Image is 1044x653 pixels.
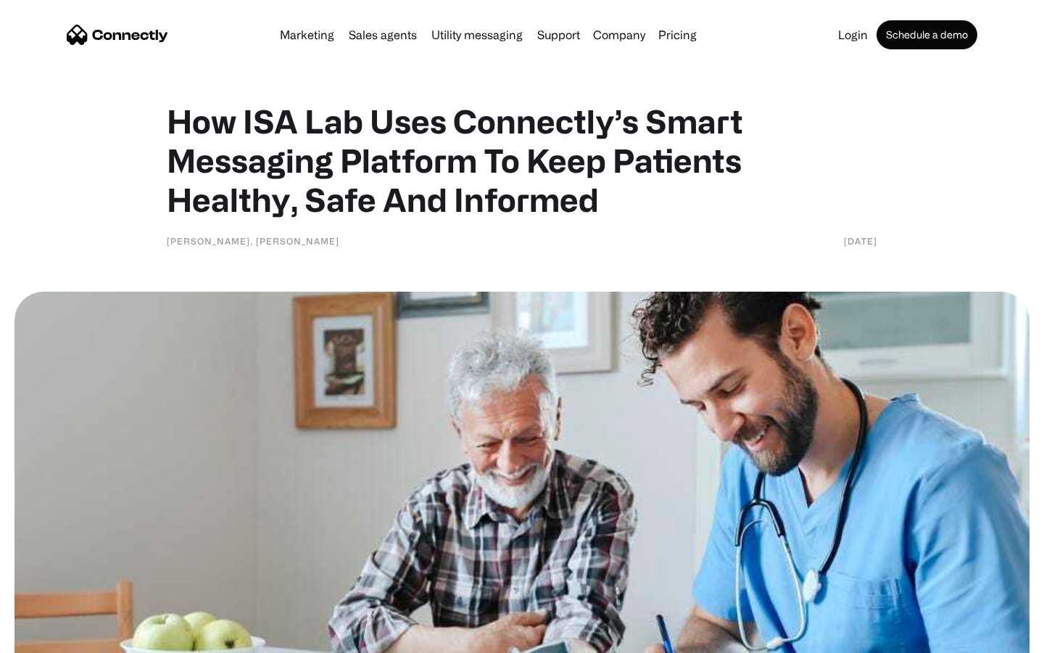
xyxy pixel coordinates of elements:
[531,29,586,41] a: Support
[14,628,87,648] aside: Language selected: English
[343,29,423,41] a: Sales agents
[593,25,645,45] div: Company
[426,29,529,41] a: Utility messaging
[167,234,339,248] div: [PERSON_NAME], [PERSON_NAME]
[29,628,87,648] ul: Language list
[877,20,977,49] a: Schedule a demo
[167,102,877,219] h1: How ISA Lab Uses Connectly’s Smart Messaging Platform To Keep Patients Healthy, Safe And Informed
[274,29,340,41] a: Marketing
[844,234,877,248] div: [DATE]
[652,29,703,41] a: Pricing
[832,29,874,41] a: Login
